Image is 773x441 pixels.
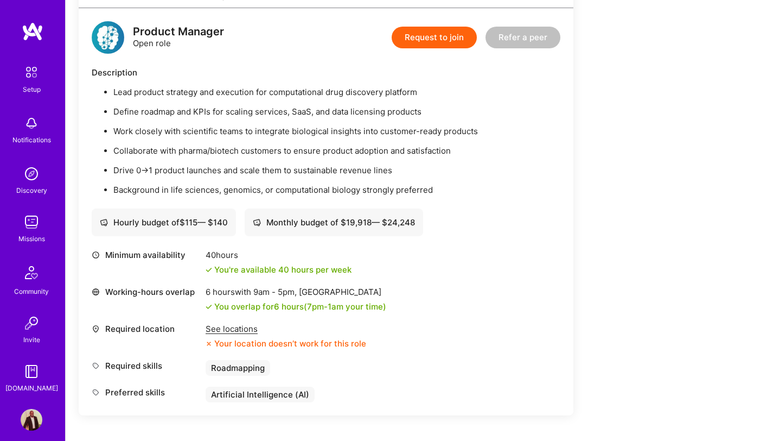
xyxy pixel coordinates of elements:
i: icon CloseOrange [206,341,212,347]
p: Define roadmap and KPIs for scaling services, SaaS, and data licensing products [113,106,560,117]
p: Work closely with scientific teams to integrate biological insights into customer-ready products [113,125,560,137]
div: Required location [92,323,200,335]
a: User Avatar [18,409,45,431]
i: icon Clock [92,251,100,259]
img: Community [18,260,44,286]
span: 9am - 5pm , [251,287,299,297]
p: Collaborate with pharma/biotech customers to ensure product adoption and satisfaction [113,145,560,156]
div: Artificial Intelligence (AI) [206,387,315,402]
div: Open role [133,26,224,49]
div: Discovery [16,185,47,196]
img: setup [20,61,43,84]
div: 6 hours with [GEOGRAPHIC_DATA] [206,286,386,298]
div: Description [92,67,560,78]
div: 40 hours [206,249,352,261]
p: Lead product strategy and execution for computational drug discovery platform [113,86,560,98]
img: bell [21,112,42,134]
div: Your location doesn’t work for this role [206,338,366,349]
i: icon Location [92,325,100,333]
div: See locations [206,323,366,335]
div: Working-hours overlap [92,286,200,298]
img: teamwork [21,211,42,233]
div: Missions [18,233,45,244]
p: Drive 0→1 product launches and scale them to sustainable revenue lines [113,165,560,176]
div: Product Manager [133,26,224,37]
div: Roadmapping [206,360,270,376]
div: Minimum availability [92,249,200,261]
img: discovery [21,163,42,185]
i: icon Tag [92,388,100,396]
i: icon Cash [100,218,108,226]
img: logo [22,22,43,41]
span: 7pm - 1am [307,301,343,312]
div: Monthly budget of $ 19,918 — $ 24,248 [253,217,415,228]
i: icon Cash [253,218,261,226]
p: Background in life sciences, genomics, or computational biology strongly preferred [113,184,560,196]
div: Preferred skills [92,387,200,398]
img: User Avatar [21,409,42,431]
div: Community [14,286,49,297]
img: logo [92,21,124,54]
i: icon Check [206,304,212,310]
img: guide book [21,361,42,382]
div: Invite [23,334,40,345]
i: icon Tag [92,362,100,370]
button: Refer a peer [485,27,560,48]
div: [DOMAIN_NAME] [5,382,58,394]
i: icon World [92,288,100,296]
div: Notifications [12,134,51,146]
button: Request to join [392,27,477,48]
i: icon Check [206,267,212,273]
div: Setup [23,84,41,95]
div: Required skills [92,360,200,371]
div: You're available 40 hours per week [206,264,352,275]
div: Hourly budget of $ 115 — $ 140 [100,217,228,228]
div: You overlap for 6 hours ( your time) [214,301,386,312]
img: Invite [21,312,42,334]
